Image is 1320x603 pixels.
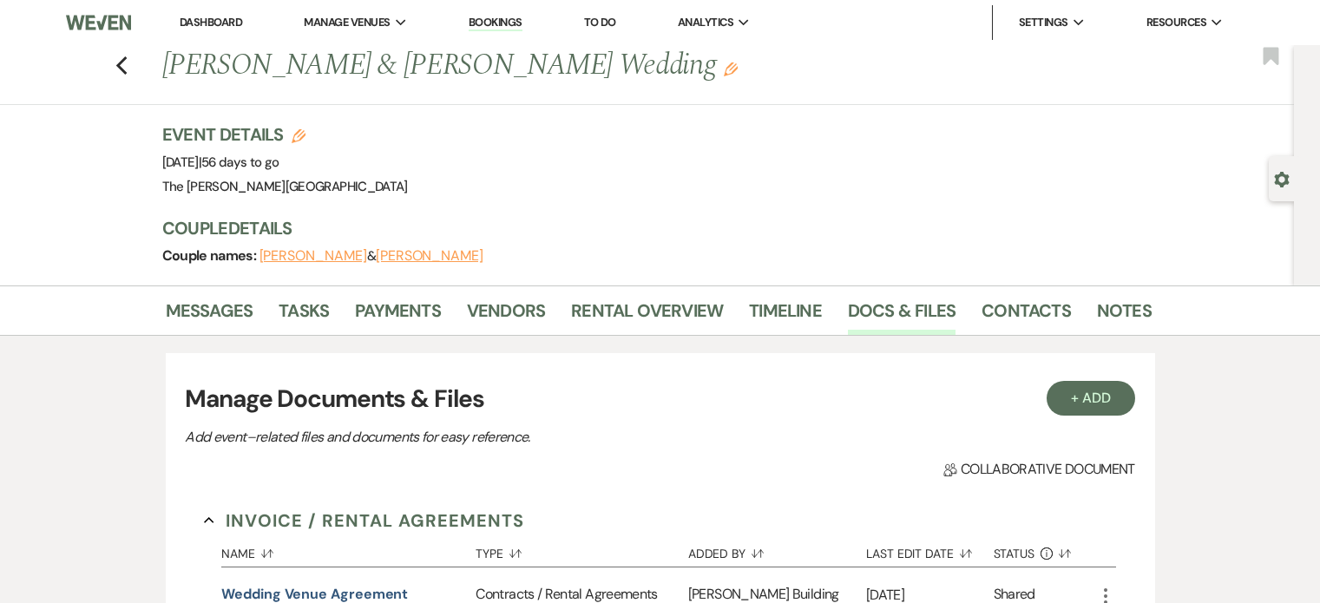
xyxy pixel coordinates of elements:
button: Status [994,534,1095,567]
span: Analytics [678,14,733,31]
span: | [199,154,279,171]
a: To Do [584,15,616,29]
span: Manage Venues [304,14,390,31]
button: Last Edit Date [866,534,994,567]
button: Invoice / Rental Agreements [204,508,524,534]
span: Resources [1146,14,1206,31]
button: Type [476,534,687,567]
p: Add event–related files and documents for easy reference. [185,426,792,449]
a: Docs & Files [848,297,956,335]
a: Notes [1097,297,1152,335]
span: Settings [1019,14,1068,31]
a: Messages [166,297,253,335]
a: Tasks [279,297,329,335]
button: Open lead details [1274,170,1290,187]
h3: Manage Documents & Files [185,381,1134,417]
a: Contacts [982,297,1071,335]
button: Edit [724,61,738,76]
a: Timeline [749,297,822,335]
span: Status [994,547,1035,560]
span: [DATE] [162,154,279,171]
h3: Event Details [162,122,408,147]
img: Weven Logo [66,4,131,41]
span: 56 days to go [201,154,279,171]
button: Name [221,534,476,567]
button: [PERSON_NAME] [259,249,367,263]
span: & [259,247,483,265]
span: Couple names: [162,246,259,265]
button: + Add [1047,381,1135,416]
a: Vendors [467,297,545,335]
h3: Couple Details [162,216,1134,240]
h1: [PERSON_NAME] & [PERSON_NAME] Wedding [162,45,940,87]
a: Rental Overview [571,297,723,335]
button: [PERSON_NAME] [376,249,483,263]
a: Bookings [469,15,522,31]
button: Added By [688,534,866,567]
span: Collaborative document [943,459,1134,480]
a: Payments [355,297,441,335]
a: Dashboard [180,15,242,29]
span: The [PERSON_NAME][GEOGRAPHIC_DATA] [162,178,408,195]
